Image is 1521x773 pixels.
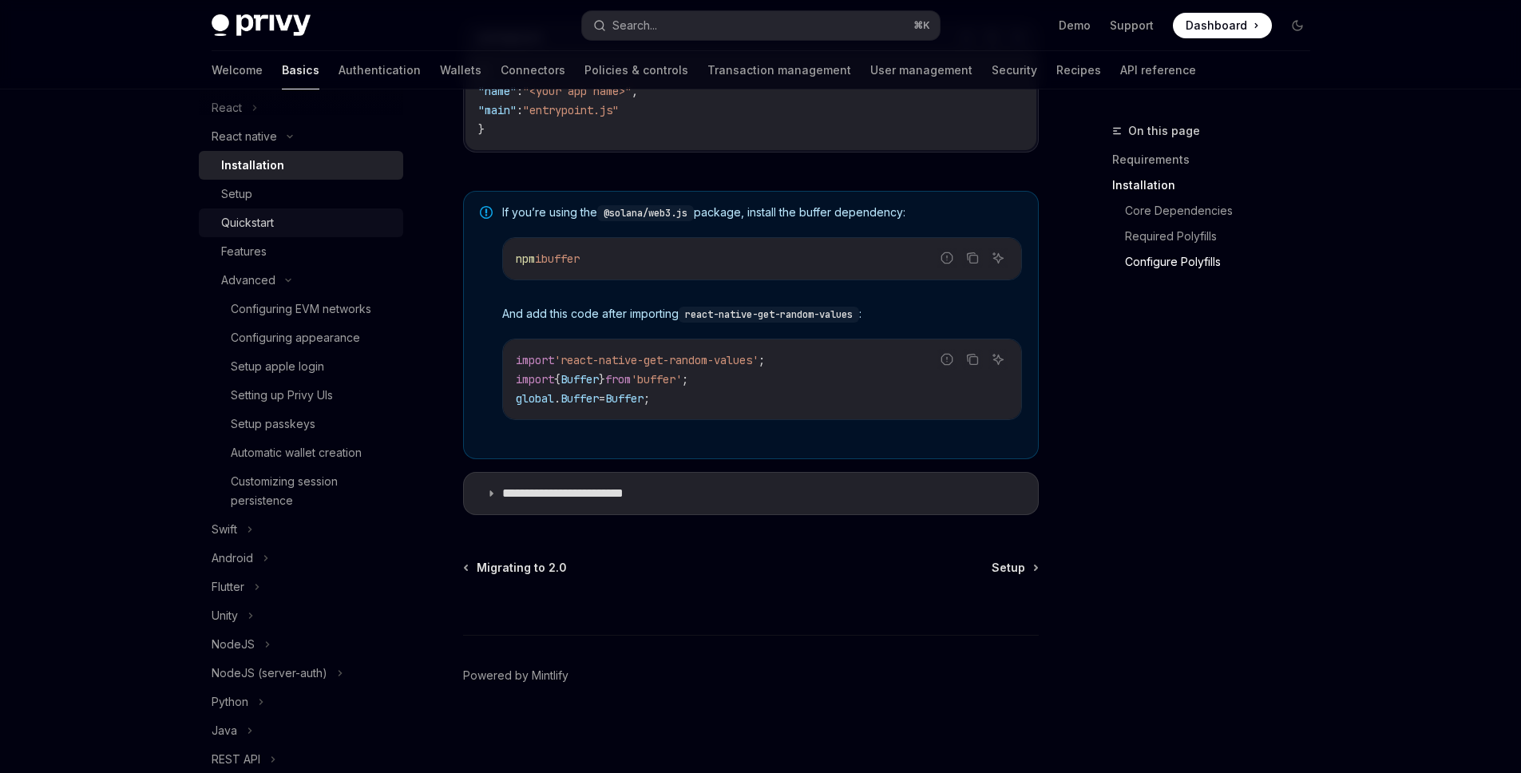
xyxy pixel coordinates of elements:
a: Dashboard [1173,13,1272,38]
button: Unity [199,601,403,630]
span: Dashboard [1186,18,1247,34]
a: API reference [1120,51,1196,89]
a: Automatic wallet creation [199,438,403,467]
span: { [554,372,560,386]
button: Ask AI [988,349,1008,370]
span: i [535,252,541,266]
button: Ask AI [988,248,1008,268]
a: Policies & controls [584,51,688,89]
span: ; [759,353,765,367]
button: Copy the contents from the code block [962,248,983,268]
span: : [517,84,523,98]
button: Flutter [199,573,403,601]
button: Toggle dark mode [1285,13,1310,38]
button: Swift [199,515,403,544]
code: react-native-get-random-values [679,307,859,323]
a: Customizing session persistence [199,467,403,515]
span: Setup [992,560,1025,576]
a: Setting up Privy UIs [199,381,403,410]
div: Python [212,692,248,712]
div: Unity [212,606,238,625]
span: "<your app name>" [523,84,632,98]
span: And add this code after importing : [502,306,1022,323]
button: Java [199,716,403,745]
div: Swift [212,520,237,539]
div: Setup apple login [231,357,324,376]
span: "main" [478,103,517,117]
button: Advanced [199,266,403,295]
span: = [599,391,605,406]
a: Demo [1059,18,1091,34]
a: Installation [1112,172,1323,198]
div: Setting up Privy UIs [231,386,333,405]
span: . [554,391,560,406]
a: Features [199,237,403,266]
a: Powered by Mintlify [463,668,568,684]
a: Quickstart [199,208,403,237]
div: Search... [612,16,657,35]
div: Configuring appearance [231,328,360,347]
a: Required Polyfills [1112,224,1323,249]
button: Python [199,688,403,716]
a: Setup [199,180,403,208]
div: Installation [221,156,284,175]
a: Migrating to 2.0 [465,560,567,576]
span: 'buffer' [631,372,682,386]
button: NodeJS (server-auth) [199,659,403,688]
span: , [632,84,638,98]
button: Report incorrect code [937,248,957,268]
span: Buffer [560,391,599,406]
a: User management [870,51,972,89]
span: } [478,122,485,137]
div: Android [212,549,253,568]
span: } [599,372,605,386]
button: Search...⌘K [582,11,940,40]
span: : [517,103,523,117]
a: Setup [992,560,1037,576]
a: Basics [282,51,319,89]
button: Copy the contents from the code block [962,349,983,370]
span: 'react-native-get-random-values' [554,353,759,367]
a: Setup apple login [199,352,403,381]
button: NodeJS [199,630,403,659]
div: Setup [221,184,252,204]
a: Recipes [1056,51,1101,89]
a: Connectors [501,51,565,89]
div: Configuring EVM networks [231,299,371,319]
a: Transaction management [707,51,851,89]
button: React native [199,122,403,151]
span: import [516,372,554,386]
a: Welcome [212,51,263,89]
img: dark logo [212,14,311,37]
div: Quickstart [221,213,274,232]
span: from [605,372,631,386]
div: Flutter [212,577,244,597]
span: import [516,353,554,367]
span: ; [644,391,650,406]
a: Configure Polyfills [1112,249,1323,275]
a: Requirements [1112,147,1323,172]
button: Report incorrect code [937,349,957,370]
a: Installation [199,151,403,180]
svg: Note [480,206,493,219]
span: ⌘ K [913,19,930,32]
div: Features [221,242,267,261]
span: Migrating to 2.0 [477,560,567,576]
div: Java [212,721,237,740]
a: Wallets [440,51,481,89]
code: @solana/web3.js [597,205,694,221]
div: React native [212,127,277,146]
span: global [516,391,554,406]
div: Advanced [221,271,275,290]
a: Configuring appearance [199,323,403,352]
div: Automatic wallet creation [231,443,362,462]
span: buffer [541,252,580,266]
div: NodeJS (server-auth) [212,664,327,683]
span: npm [516,252,535,266]
span: Buffer [605,391,644,406]
a: Authentication [339,51,421,89]
a: Setup passkeys [199,410,403,438]
div: REST API [212,750,260,769]
span: If you’re using the package, install the buffer dependency: [502,204,1022,221]
a: Security [992,51,1037,89]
